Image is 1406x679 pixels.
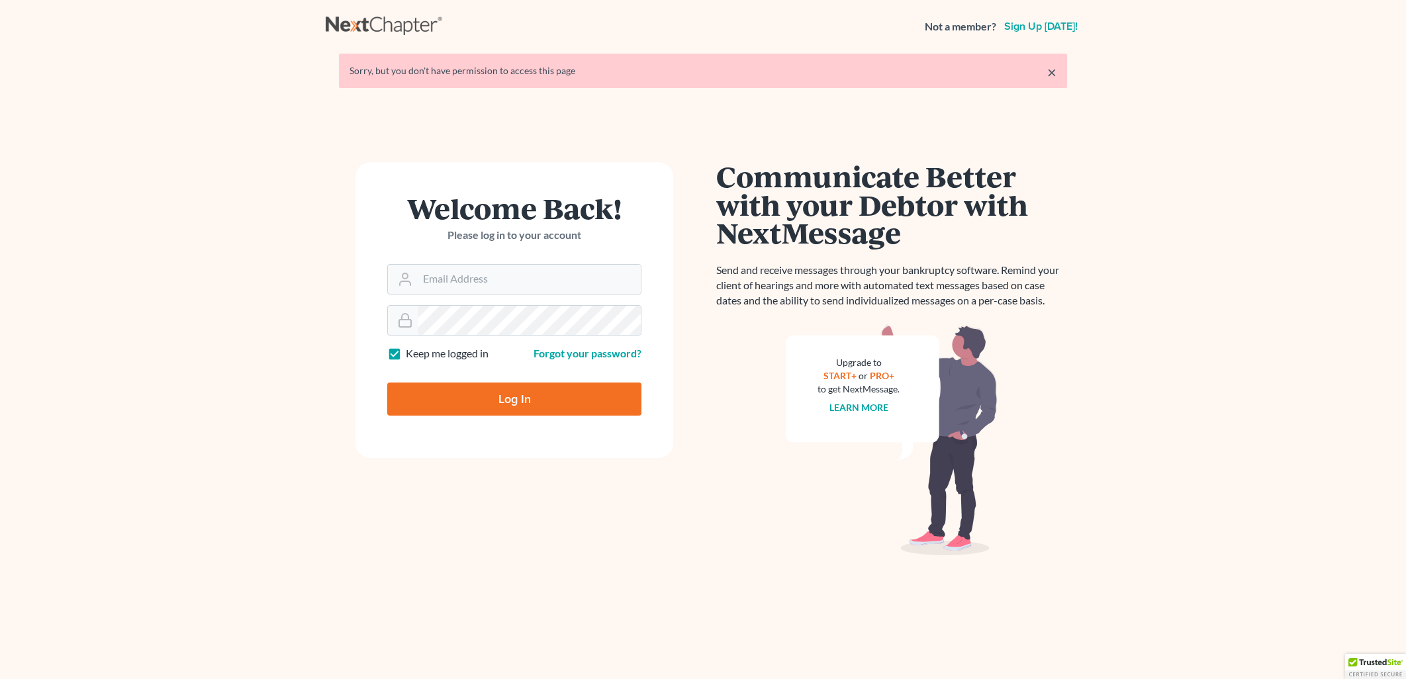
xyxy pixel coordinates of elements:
div: Sorry, but you don't have permission to access this page [350,64,1056,77]
div: Upgrade to [818,356,900,369]
div: TrustedSite Certified [1345,654,1406,679]
div: to get NextMessage. [818,383,900,396]
img: nextmessage_bg-59042aed3d76b12b5cd301f8e5b87938c9018125f34e5fa2b7a6b67550977c72.svg [786,324,998,556]
h1: Communicate Better with your Debtor with NextMessage [716,162,1067,247]
strong: Not a member? [925,19,996,34]
label: Keep me logged in [406,346,489,361]
a: START+ [823,370,857,381]
a: PRO+ [870,370,894,381]
a: Learn more [829,402,888,413]
p: Send and receive messages through your bankruptcy software. Remind your client of hearings and mo... [716,263,1067,308]
a: Sign up [DATE]! [1002,21,1080,32]
p: Please log in to your account [387,228,641,243]
span: or [859,370,868,381]
a: Forgot your password? [534,347,641,359]
input: Email Address [418,265,641,294]
h1: Welcome Back! [387,194,641,222]
input: Log In [387,383,641,416]
a: × [1047,64,1056,80]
